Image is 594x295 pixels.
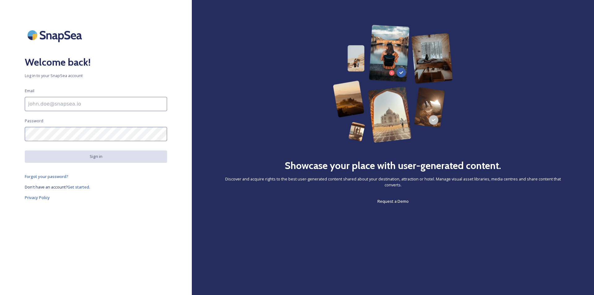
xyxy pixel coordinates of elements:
[25,73,167,79] span: Log in to your SnapSea account
[25,184,67,190] span: Don't have an account?
[25,88,34,94] span: Email
[25,194,167,201] a: Privacy Policy
[333,25,453,143] img: 63b42ca75bacad526042e722_Group%20154-p-800.png
[285,158,501,173] h2: Showcase your place with user-generated content.
[25,25,87,46] img: SnapSea Logo
[25,173,167,180] a: Forgot your password?
[67,184,90,190] span: Get started.
[25,97,167,111] input: john.doe@snapsea.io
[217,176,569,188] span: Discover and acquire rights to the best user-generated content shared about your destination, att...
[25,118,43,124] span: Password
[25,55,167,70] h2: Welcome back!
[25,150,167,163] button: Sign in
[377,197,409,205] a: Request a Demo
[25,183,167,191] a: Don't have an account?Get started.
[377,198,409,204] span: Request a Demo
[25,195,50,200] span: Privacy Policy
[25,174,68,179] span: Forgot your password?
